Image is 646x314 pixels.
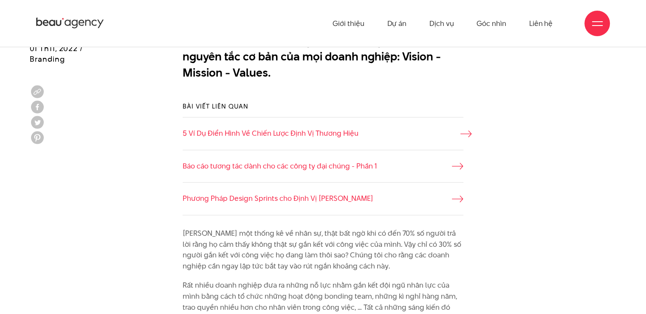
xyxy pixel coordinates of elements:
[183,193,463,204] a: Phương Pháp Design Sprints cho Định Vị [PERSON_NAME]
[183,128,463,139] a: 5 Ví Dụ Điển Hình Về Chiến Lược Định Vị Thương Hiệu
[183,102,463,111] h3: Bài viết liên quan
[30,43,83,64] span: 01 Th11, 2022 / Branding
[183,228,463,271] p: [PERSON_NAME] một thống kê về nhân sự, thật bất ngờ khi có đến 70% số người trả lời rằng họ cảm t...
[183,161,463,172] a: Báo cáo tương tác dành cho các công ty đại chúng - Phần 1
